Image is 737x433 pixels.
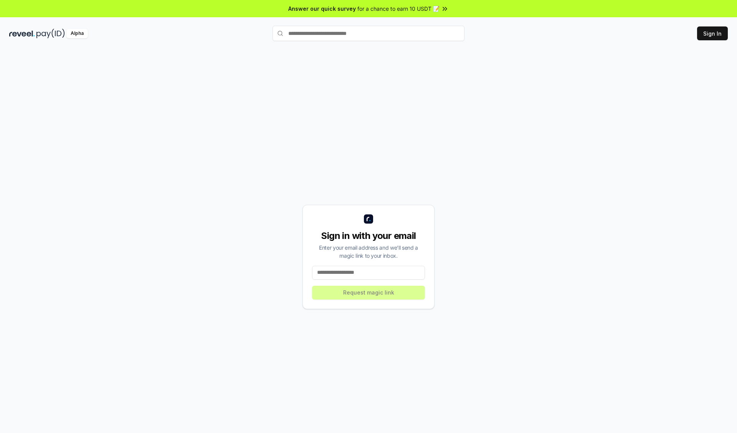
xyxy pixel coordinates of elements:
span: Answer our quick survey [288,5,356,13]
div: Sign in with your email [312,230,425,242]
img: pay_id [36,29,65,38]
div: Enter your email address and we’ll send a magic link to your inbox. [312,244,425,260]
img: reveel_dark [9,29,35,38]
div: Alpha [66,29,88,38]
span: for a chance to earn 10 USDT 📝 [357,5,440,13]
button: Sign In [697,26,728,40]
img: logo_small [364,214,373,224]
